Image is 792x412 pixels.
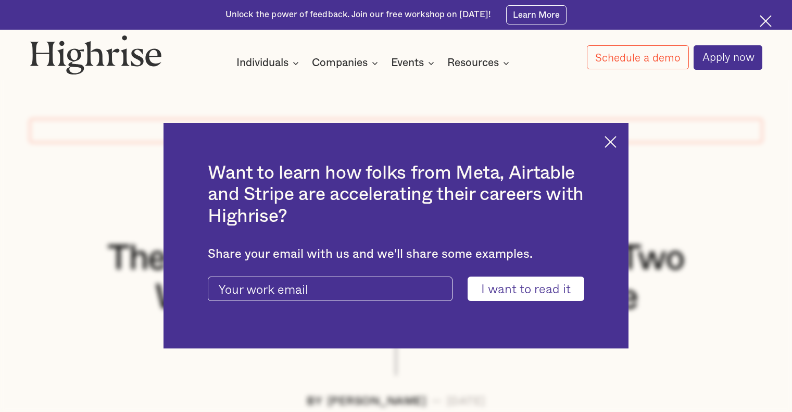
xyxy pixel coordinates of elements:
[208,247,584,261] div: Share your email with us and we'll share some examples.
[506,5,567,24] a: Learn More
[312,57,381,69] div: Companies
[30,35,162,75] img: Highrise logo
[391,57,424,69] div: Events
[760,15,772,27] img: Cross icon
[312,57,368,69] div: Companies
[391,57,437,69] div: Events
[208,277,584,302] form: current-ascender-blog-article-modal-form
[208,277,452,302] input: Your work email
[236,57,288,69] div: Individuals
[468,277,584,302] input: I want to read it
[605,136,617,148] img: Cross icon
[236,57,302,69] div: Individuals
[208,163,584,227] h2: Want to learn how folks from Meta, Airtable and Stripe are accelerating their careers with Highrise?
[225,9,491,21] div: Unlock the power of feedback. Join our free workshop on [DATE]!
[447,57,512,69] div: Resources
[694,45,762,70] a: Apply now
[587,45,689,69] a: Schedule a demo
[447,57,499,69] div: Resources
